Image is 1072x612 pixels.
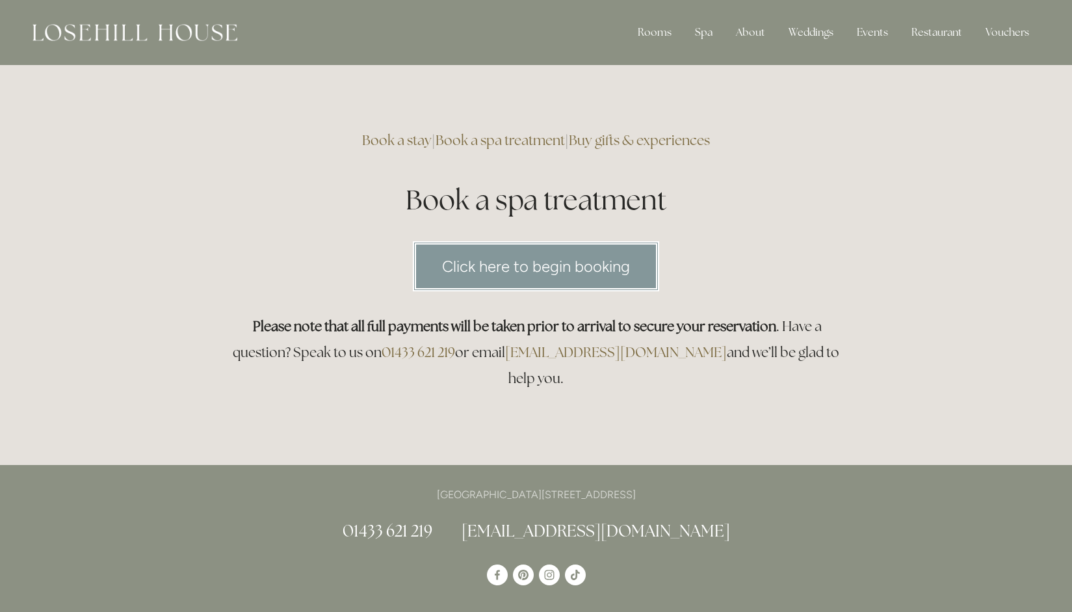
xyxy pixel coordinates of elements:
a: Buy gifts & experiences [569,131,710,149]
a: Instagram [539,565,560,585]
a: Losehill House Hotel & Spa [487,565,508,585]
a: [EMAIL_ADDRESS][DOMAIN_NAME] [505,343,727,361]
p: [GEOGRAPHIC_DATA][STREET_ADDRESS] [226,486,847,503]
div: Events [846,20,898,46]
a: Click here to begin booking [413,241,659,291]
div: Restaurant [901,20,973,46]
a: 01433 621 219 [382,343,455,361]
a: 01433 621 219 [343,520,432,541]
img: Losehill House [33,24,237,41]
h1: Book a spa treatment [226,181,847,219]
a: Book a stay [362,131,432,149]
a: [EMAIL_ADDRESS][DOMAIN_NAME] [462,520,730,541]
h3: . Have a question? Speak to us on or email and we’ll be glad to help you. [226,313,847,392]
strong: Please note that all full payments will be taken prior to arrival to secure your reservation [253,317,776,335]
div: Rooms [627,20,682,46]
div: Weddings [778,20,844,46]
a: Book a spa treatment [436,131,565,149]
a: TikTok [565,565,586,585]
h3: | | [226,127,847,153]
a: Vouchers [975,20,1039,46]
a: Pinterest [513,565,534,585]
div: Spa [685,20,723,46]
div: About [726,20,776,46]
